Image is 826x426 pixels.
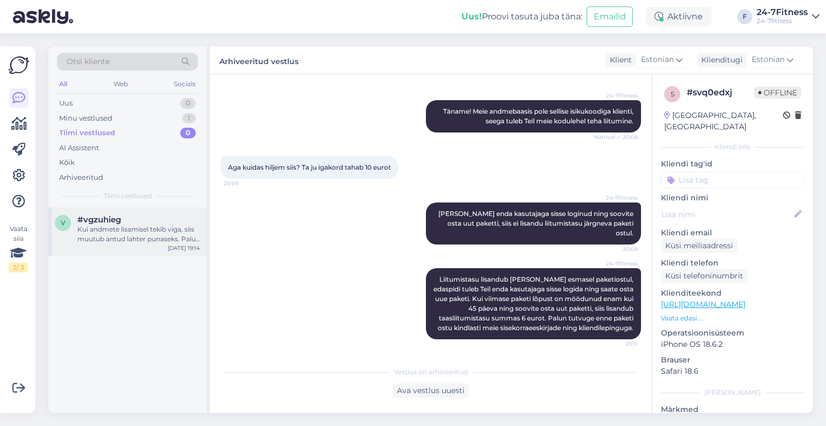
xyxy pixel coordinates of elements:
[9,55,29,75] img: Askly Logo
[646,7,711,26] div: Aktiivne
[757,8,808,17] div: 24-7Fitness
[597,260,638,268] span: 24-7Fitness
[661,388,804,397] div: [PERSON_NAME]
[172,77,198,91] div: Socials
[597,245,638,253] span: 20:09
[77,215,121,225] span: #vgzuhieg
[59,113,112,124] div: Minu vestlused
[180,128,196,138] div: 0
[671,90,674,98] span: s
[67,56,110,67] span: Otsi kliente
[757,8,820,25] a: 24-7Fitness24-7fitness
[594,133,638,141] span: Nähtud ✓ 20:08
[697,54,743,66] div: Klienditugi
[59,172,103,183] div: Arhiveeritud
[394,367,468,377] span: Vestlus on arhiveeritud
[61,219,65,227] span: v
[111,77,130,91] div: Web
[597,194,638,202] span: 24-7Fitness
[661,257,804,269] p: Kliendi telefon
[59,128,115,138] div: Tiimi vestlused
[757,17,808,25] div: 24-7fitness
[661,158,804,170] p: Kliendi tag'id
[597,92,638,100] span: 24-7Fitness
[59,98,73,109] div: Uus
[438,209,635,237] span: [PERSON_NAME] enda kasutajaga sisse loginud ning soovite osta uut paketti, siis ei lisandu liitum...
[224,179,264,187] span: 20:09
[661,313,804,323] p: Vaata edasi ...
[461,11,482,22] b: Uus!
[752,54,785,66] span: Estonian
[661,227,804,239] p: Kliendi email
[57,77,69,91] div: All
[661,192,804,204] p: Kliendi nimi
[641,54,674,66] span: Estonian
[9,263,28,273] div: 2 / 3
[754,87,801,99] span: Offline
[661,288,804,299] p: Klienditeekond
[687,86,754,99] div: # svq0edxj
[228,163,391,171] span: Aga kuidas hiljem siis? Ta ju igakord tahab 10 eurot
[461,10,582,23] div: Proovi tasuta juba täna:
[433,275,635,332] span: Liitumistasu lisandub [PERSON_NAME] esmasel paketiostul, edaspidi tuleb Teil enda kasutajaga siss...
[661,208,792,220] input: Lisa nimi
[59,143,99,153] div: AI Assistent
[661,366,804,377] p: Safari 18.6
[587,6,633,27] button: Emailid
[443,107,635,125] span: Täname! Meie andmebaasis pole sellise isikukoodiga klienti, seega tuleb Teil meie kodulehel teha ...
[661,354,804,366] p: Brauser
[661,327,804,339] p: Operatsioonisüsteem
[9,224,28,273] div: Vaata siia
[182,113,196,124] div: 1
[661,339,804,350] p: iPhone OS 18.6.2
[661,239,737,253] div: Küsi meiliaadressi
[661,269,747,283] div: Küsi telefoninumbrit
[606,54,632,66] div: Klient
[168,244,200,252] div: [DATE] 19:14
[77,225,200,244] div: Kui andmete lisamisel tekib viga, siis muutub antud lahter punaseks. Palun vaadake üle, kas mõni ...
[661,172,804,188] input: Lisa tag
[180,98,196,109] div: 0
[104,191,152,201] span: Tiimi vestlused
[59,157,75,168] div: Kõik
[661,142,804,152] div: Kliendi info
[393,383,469,398] div: Ava vestlus uuesti
[219,53,298,67] label: Arhiveeritud vestlus
[737,9,752,24] div: F
[661,404,804,415] p: Märkmed
[597,340,638,348] span: 20:11
[661,299,745,309] a: [URL][DOMAIN_NAME]
[664,110,783,132] div: [GEOGRAPHIC_DATA], [GEOGRAPHIC_DATA]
